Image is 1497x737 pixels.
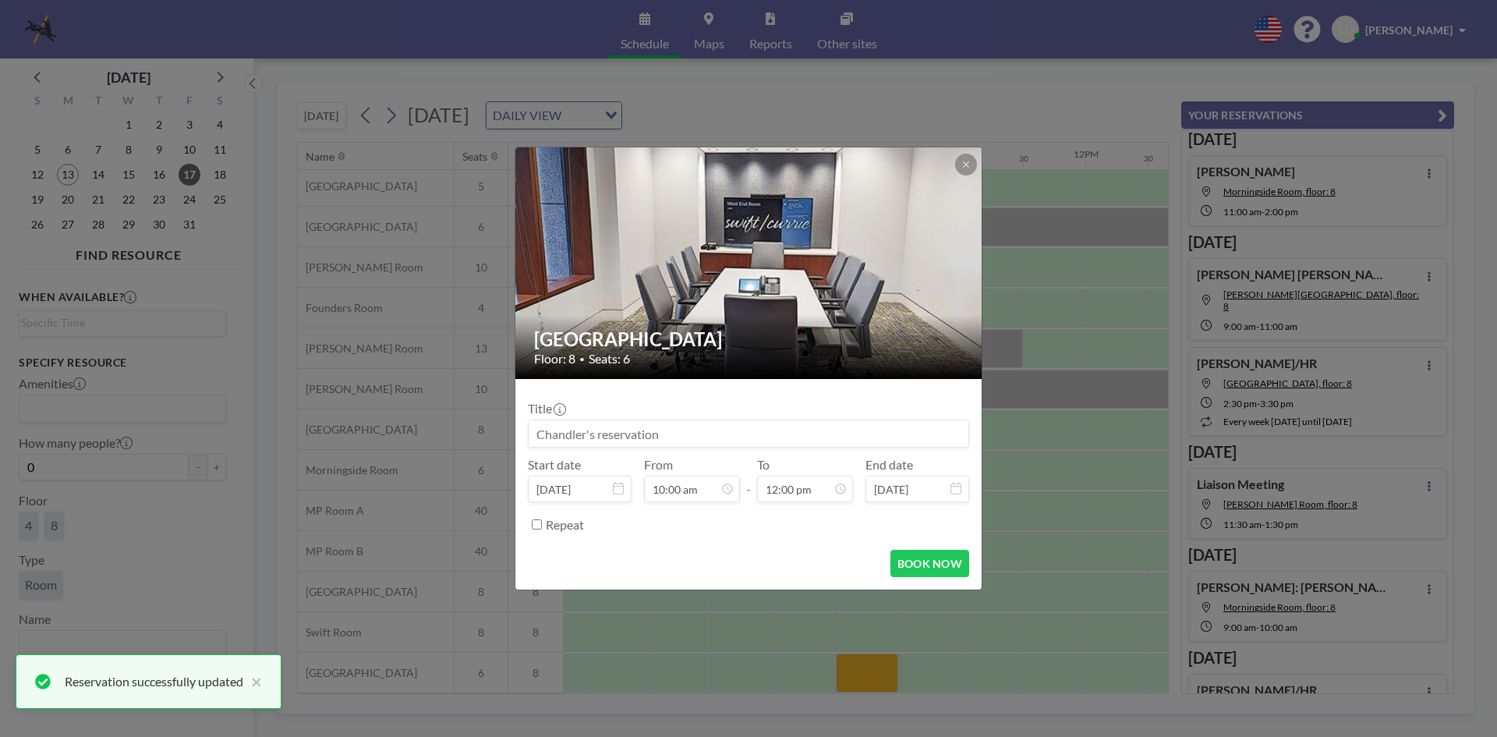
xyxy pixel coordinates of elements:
[65,672,243,691] div: Reservation successfully updated
[515,87,983,439] img: 537.jpg
[534,328,964,351] h2: [GEOGRAPHIC_DATA]
[528,457,581,473] label: Start date
[644,457,673,473] label: From
[546,517,584,533] label: Repeat
[757,457,770,473] label: To
[243,672,262,691] button: close
[865,457,913,473] label: End date
[746,462,751,497] span: -
[529,420,968,447] input: Chandler's reservation
[589,351,630,367] span: Seats: 6
[579,353,585,365] span: •
[890,550,969,577] button: BOOK NOW
[534,351,575,367] span: Floor: 8
[528,401,564,416] label: Title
